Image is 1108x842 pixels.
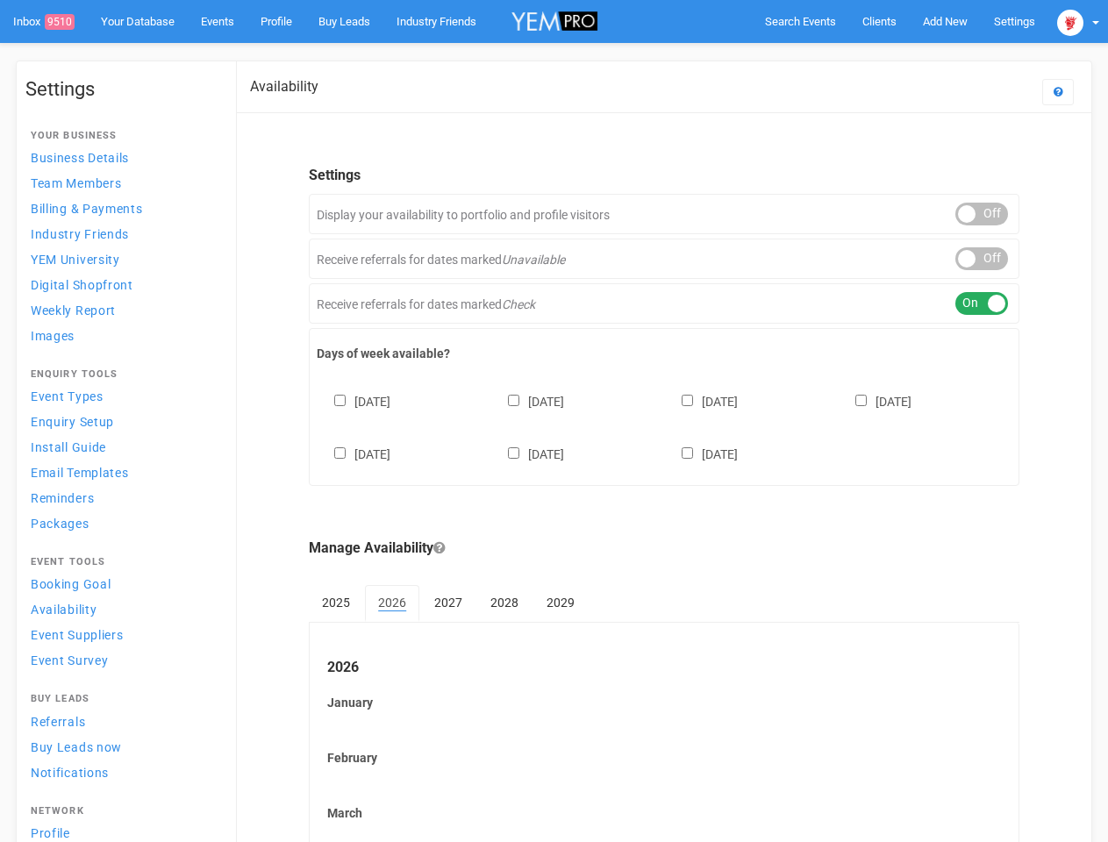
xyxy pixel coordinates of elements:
span: Event Types [31,389,104,403]
span: Install Guide [31,440,106,454]
a: Buy Leads now [25,735,218,759]
h4: Buy Leads [31,694,213,704]
label: January [327,694,1001,711]
span: Event Suppliers [31,628,124,642]
h4: Your Business [31,131,213,141]
a: Digital Shopfront [25,273,218,296]
input: [DATE] [508,447,519,459]
span: Weekly Report [31,303,116,318]
label: [DATE] [490,444,564,463]
h4: Network [31,806,213,817]
span: Availability [31,603,97,617]
em: Check [502,297,535,311]
div: Receive referrals for dates marked [309,283,1019,324]
a: Industry Friends [25,222,218,246]
span: Billing & Payments [31,202,143,216]
a: 2027 [421,585,475,620]
input: [DATE] [508,395,519,406]
span: Notifications [31,766,109,780]
span: Event Survey [31,653,108,667]
a: Weekly Report [25,298,218,322]
a: Event Types [25,384,218,408]
input: [DATE] [334,395,346,406]
div: Receive referrals for dates marked [309,239,1019,279]
h4: Event Tools [31,557,213,567]
span: Email Templates [31,466,129,480]
label: March [327,804,1001,822]
a: 2026 [365,585,419,622]
a: Booking Goal [25,572,218,596]
label: Days of week available? [317,345,1011,362]
span: Enquiry Setup [31,415,114,429]
h2: Availability [250,79,318,95]
a: Images [25,324,218,347]
span: Search Events [765,15,836,28]
h4: Enquiry Tools [31,369,213,380]
a: 2029 [533,585,588,620]
label: [DATE] [838,391,911,410]
a: Packages [25,511,218,535]
label: February [327,749,1001,767]
a: Billing & Payments [25,196,218,220]
input: [DATE] [334,447,346,459]
span: Business Details [31,151,129,165]
legend: Manage Availability [309,539,1019,559]
a: Event Suppliers [25,623,218,646]
span: Clients [862,15,897,28]
a: Notifications [25,760,218,784]
a: Email Templates [25,460,218,484]
a: 2025 [309,585,363,620]
legend: 2026 [327,658,1001,678]
label: [DATE] [317,391,390,410]
legend: Settings [309,166,1019,186]
em: Unavailable [502,253,565,267]
div: Display your availability to portfolio and profile visitors [309,194,1019,234]
label: [DATE] [490,391,564,410]
a: Enquiry Setup [25,410,218,433]
a: 2028 [477,585,532,620]
input: [DATE] [682,447,693,459]
input: [DATE] [855,395,867,406]
a: Referrals [25,710,218,733]
span: 9510 [45,14,75,30]
input: [DATE] [682,395,693,406]
a: Business Details [25,146,218,169]
a: YEM University [25,247,218,271]
span: YEM University [31,253,120,267]
span: Packages [31,517,89,531]
a: Team Members [25,171,218,195]
h1: Settings [25,79,218,100]
img: open-uri20250107-2-1pbi2ie [1057,10,1083,36]
span: Team Members [31,176,121,190]
label: [DATE] [664,444,738,463]
label: [DATE] [664,391,738,410]
a: Event Survey [25,648,218,672]
span: Add New [923,15,968,28]
span: Reminders [31,491,94,505]
a: Availability [25,597,218,621]
span: Booking Goal [31,577,111,591]
span: Images [31,329,75,343]
a: Reminders [25,486,218,510]
span: Digital Shopfront [31,278,133,292]
label: [DATE] [317,444,390,463]
a: Install Guide [25,435,218,459]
